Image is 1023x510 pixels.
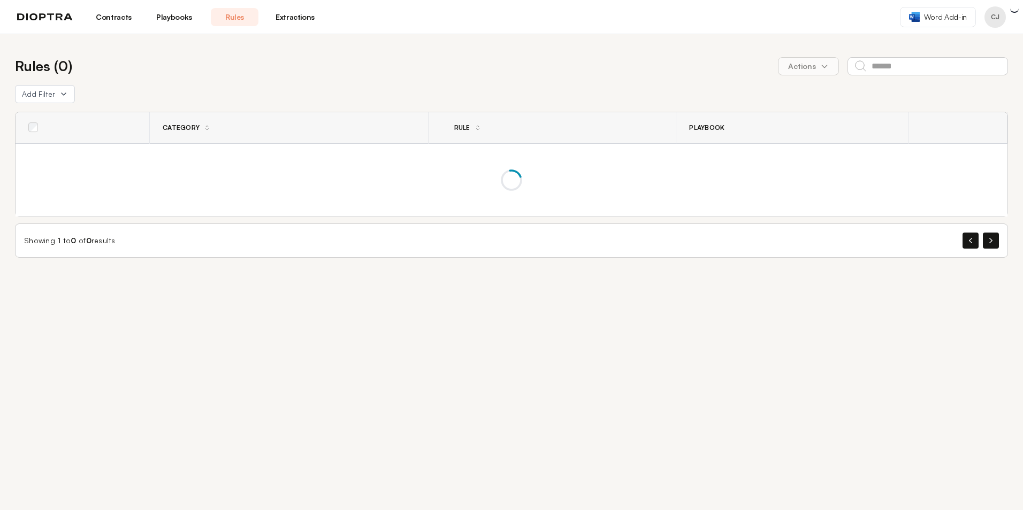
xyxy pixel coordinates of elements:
[15,85,75,103] button: Add Filter
[984,6,1006,28] button: Profile menu
[57,236,60,245] span: 1
[909,12,920,22] img: word
[163,123,200,132] span: Category
[501,169,522,191] span: Loading
[90,8,138,26] a: Contracts
[689,123,724,132] span: Playbook
[983,233,999,249] button: Next
[15,56,72,76] h2: Rules ( 0 )
[211,8,258,26] a: Rules
[150,8,198,26] a: Playbooks
[86,236,91,245] span: 0
[780,57,837,76] span: Actions
[778,57,839,75] button: Actions
[924,12,967,22] span: Word Add-in
[441,123,470,132] div: Rule
[963,233,979,249] button: Previous
[24,235,116,246] div: Showing to of results
[71,236,76,245] span: 0
[22,89,55,99] span: Add Filter
[271,8,319,26] a: Extractions
[900,7,976,27] a: Word Add-in
[17,13,73,21] img: logo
